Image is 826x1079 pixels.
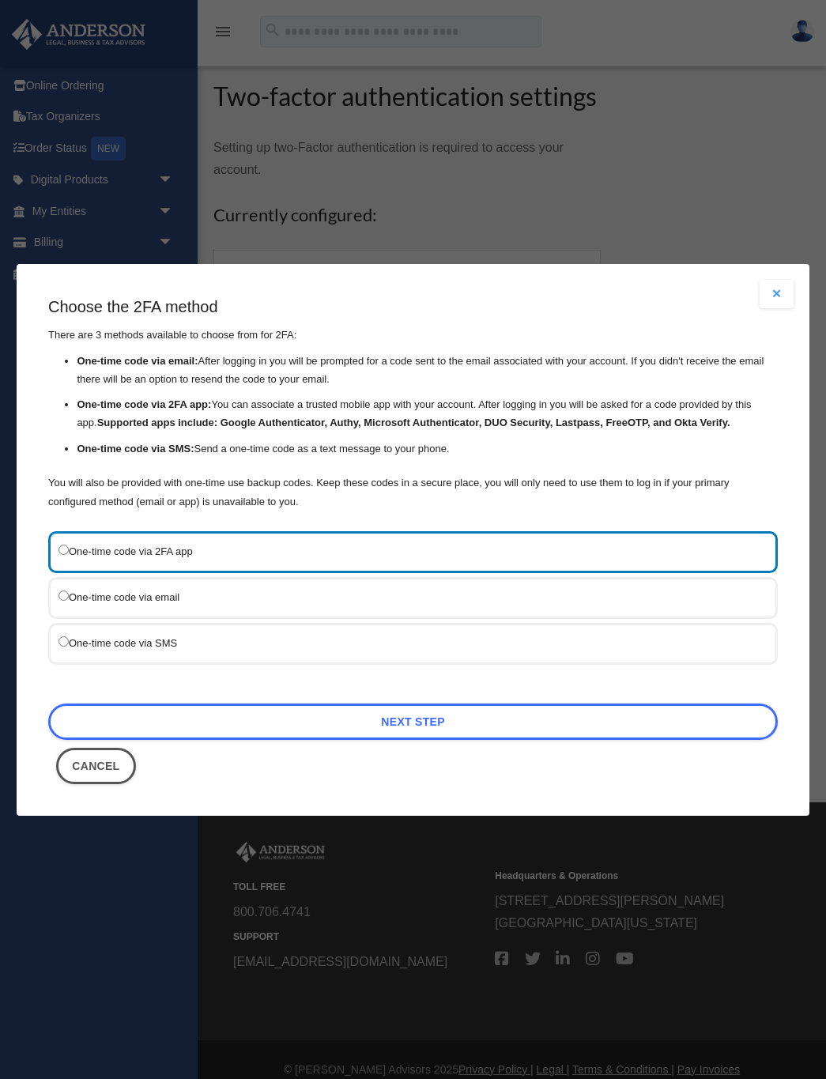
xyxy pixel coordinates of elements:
strong: One-time code via SMS: [77,442,194,454]
button: Close this dialog window [56,748,136,784]
label: One-time code via 2FA app [58,541,752,561]
h3: Choose the 2FA method [48,296,778,318]
li: Send a one-time code as a text message to your phone. [77,440,778,458]
strong: Supported apps include: Google Authenticator, Authy, Microsoft Authenticator, DUO Security, Lastp... [97,417,730,428]
button: Close modal [759,280,794,308]
label: One-time code via SMS [58,633,752,653]
strong: One-time code via email: [77,354,198,366]
li: You can associate a trusted mobile app with your account. After logging in you will be asked for ... [77,396,778,432]
label: One-time code via email [58,587,752,607]
input: One-time code via 2FA app [58,545,69,555]
div: There are 3 methods available to choose from for 2FA: [48,296,778,511]
input: One-time code via SMS [58,636,69,647]
a: Next Step [48,704,778,740]
strong: One-time code via 2FA app: [77,398,211,410]
p: You will also be provided with one-time use backup codes. Keep these codes in a secure place, you... [48,473,778,511]
input: One-time code via email [58,590,69,601]
li: After logging in you will be prompted for a code sent to the email associated with your account. ... [77,352,778,388]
